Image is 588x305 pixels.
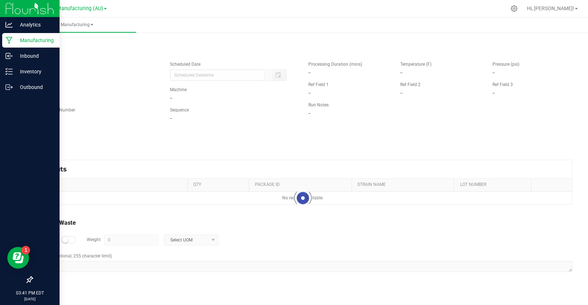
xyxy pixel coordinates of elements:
span: -- [308,111,311,116]
label: Weight [87,236,101,243]
span: Sequence [170,107,189,113]
inline-svg: Inventory [5,68,13,75]
span: Scheduled Date [170,62,200,67]
span: -- [400,70,402,75]
p: Manufacturing [13,36,56,45]
a: QTYSortable [193,182,246,188]
span: Pressure (psi) [492,62,519,67]
span: Machine [170,87,187,92]
div: Total Run Waste [33,219,572,227]
span: Ref Field 2 [400,82,421,87]
inline-svg: Analytics [5,21,13,28]
p: Inventory [13,67,56,76]
span: Run Notes [308,102,329,107]
inline-svg: Outbound [5,84,13,91]
a: PACKAGE IDSortable [255,182,349,188]
span: Stash Manufacturing (AU) [42,5,103,12]
span: Manufacturing [17,22,136,28]
p: 03:41 PM EDT [3,290,56,296]
span: -- [170,95,172,101]
a: Manufacturing [17,17,136,33]
a: LOT NUMBERSortable [460,182,528,188]
span: Ref Field 3 [492,82,513,87]
span: -- [492,70,495,75]
span: Ref Field 1 [308,82,329,87]
iframe: Resource center unread badge [21,246,30,255]
p: Outbound [13,83,56,91]
div: Manage settings [510,5,519,12]
p: Analytics [13,20,56,29]
inline-svg: Inbound [5,52,13,60]
span: -- [400,90,402,95]
a: STRAIN NAMESortable [357,182,451,188]
span: -- [308,70,311,75]
span: Temperature (F) [400,62,431,67]
span: Hi, [PERSON_NAME]! [527,5,574,11]
span: Processing Duration (mins) [308,62,362,67]
inline-svg: Manufacturing [5,37,13,44]
iframe: Resource center [7,247,29,269]
label: Comment (optional, 255 character limit) [33,253,112,259]
p: Inbound [13,52,56,60]
p: [DATE] [3,296,56,302]
a: Sortable [537,182,569,188]
p: by [32,50,297,56]
span: -- [308,90,311,95]
span: -- [170,116,172,121]
a: ITEMSortable [39,182,184,188]
span: -- [492,90,495,95]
